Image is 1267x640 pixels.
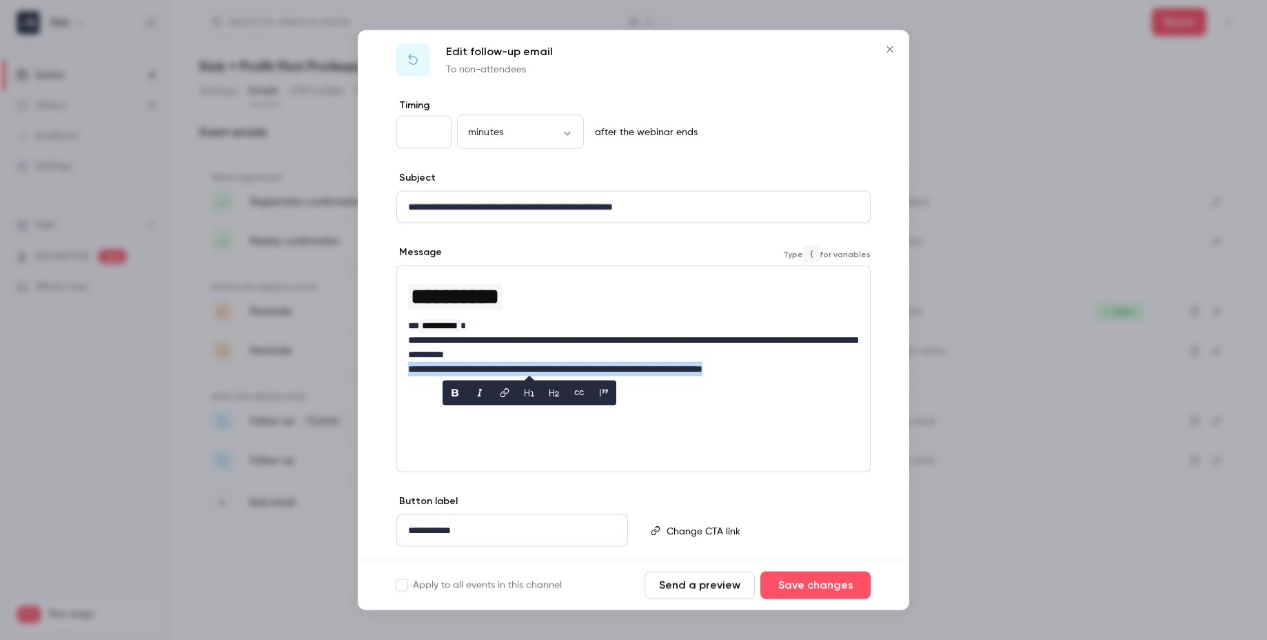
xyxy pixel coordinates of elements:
[396,494,458,508] label: Button label
[457,125,584,139] div: minutes
[444,382,466,404] button: bold
[446,43,553,60] p: Edit follow-up email
[661,515,869,547] div: editor
[397,266,870,385] div: editor
[469,382,491,404] button: italic
[760,572,871,599] button: Save changes
[397,515,627,546] div: editor
[494,382,516,404] button: link
[593,382,615,404] button: blockquote
[645,572,755,599] button: Send a preview
[396,579,562,592] label: Apply to all events in this channel
[783,246,871,262] span: Type for variables
[876,36,904,63] button: Close
[396,171,436,185] label: Subject
[803,246,820,262] code: {
[446,63,553,77] p: To non-attendees
[396,99,871,112] label: Timing
[589,126,698,139] p: after the webinar ends
[396,246,442,259] label: Message
[397,192,870,223] div: editor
